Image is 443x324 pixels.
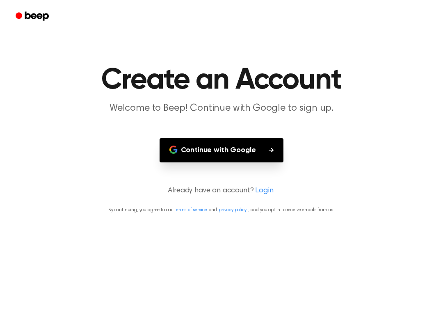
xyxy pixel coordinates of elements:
a: privacy policy [219,208,247,212]
p: By continuing, you agree to our and , and you opt in to receive emails from us. [10,206,433,214]
h1: Create an Account [11,66,432,95]
p: Already have an account? [10,185,433,196]
a: Login [255,185,273,196]
p: Welcome to Beep! Continue with Google to sign up. [64,102,379,115]
a: Beep [10,9,56,25]
a: terms of service [174,208,207,212]
button: Continue with Google [160,138,284,162]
